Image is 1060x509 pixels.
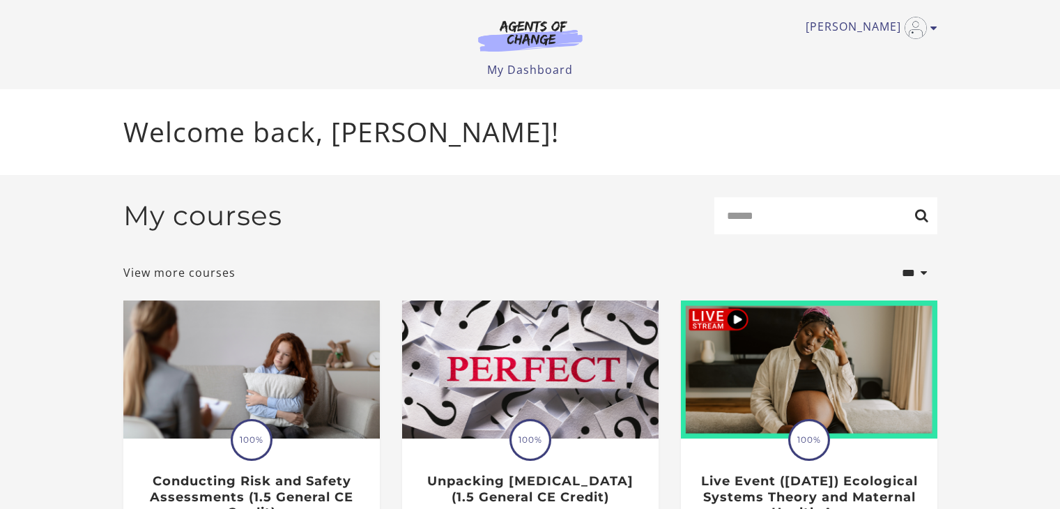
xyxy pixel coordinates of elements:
[233,421,270,459] span: 100%
[417,473,643,505] h3: Unpacking [MEDICAL_DATA] (1.5 General CE Credit)
[123,199,282,232] h2: My courses
[123,112,937,153] p: Welcome back, [PERSON_NAME]!
[487,62,573,77] a: My Dashboard
[123,264,236,281] a: View more courses
[463,20,597,52] img: Agents of Change Logo
[790,421,828,459] span: 100%
[806,17,930,39] a: Toggle menu
[512,421,549,459] span: 100%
